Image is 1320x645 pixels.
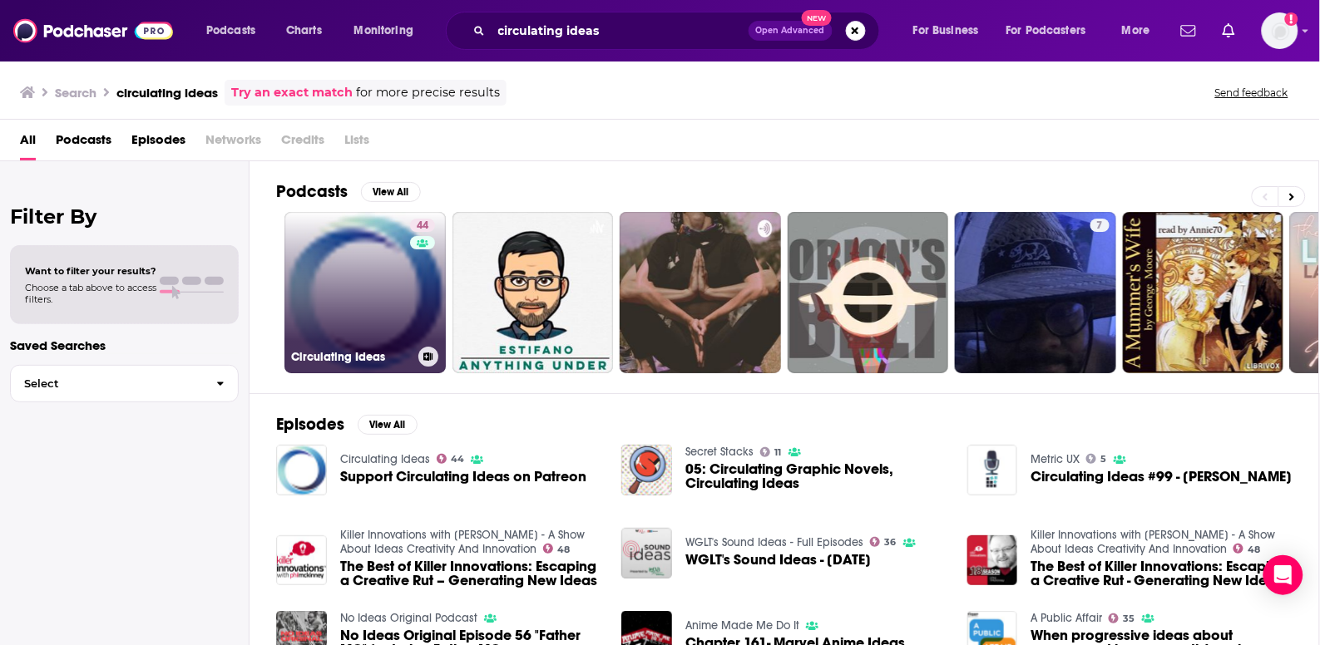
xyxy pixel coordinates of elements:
a: A Public Affair [1031,611,1102,625]
img: The Best of Killer Innovations: Escaping a Creative Rut – Generating New Ideas [276,535,327,586]
span: 44 [417,218,428,234]
a: 44 [437,454,465,464]
h3: circulating ideas [116,85,218,101]
span: Open Advanced [756,27,825,35]
span: Networks [205,126,261,160]
button: open menu [195,17,277,44]
button: open menu [343,17,435,44]
a: Circulating Ideas [340,452,430,466]
input: Search podcasts, credits, & more... [492,17,749,44]
a: Podcasts [56,126,111,160]
a: Charts [275,17,332,44]
span: Choose a tab above to access filters. [25,282,156,305]
span: 44 [451,455,464,463]
button: Show profile menu [1262,12,1298,49]
span: Credits [281,126,324,160]
a: 05: Circulating Graphic Novels, Circulating Ideas [685,462,947,490]
a: Show notifications dropdown [1216,17,1242,45]
a: The Best of Killer Innovations: Escaping a Creative Rut - Generating New Ideas [1031,559,1293,588]
a: Secret Stacks [685,445,754,459]
a: 48 [543,544,571,554]
svg: Add a profile image [1285,12,1298,26]
a: Show notifications dropdown [1174,17,1203,45]
span: for more precise results [356,83,500,102]
span: 48 [1248,546,1261,554]
span: WGLT's Sound Ideas - [DATE] [685,553,871,567]
a: 44 [410,219,435,232]
a: 11 [760,447,782,457]
button: open menu [996,17,1110,44]
span: Select [11,378,203,389]
a: Episodes [131,126,185,160]
p: Saved Searches [10,337,239,353]
h2: Podcasts [276,181,348,202]
a: PodcastsView All [276,181,421,202]
a: WGLT's Sound Ideas - Tuesday 8/19/2025 [685,553,871,567]
a: Anime Made Me Do It [685,618,799,633]
a: Try an exact match [231,83,353,102]
a: 48 [1233,544,1261,554]
button: Select [10,365,239,402]
a: EpisodesView All [276,414,418,435]
a: WGLT's Sound Ideas - Full Episodes [685,535,863,549]
span: Lists [344,126,369,160]
img: The Best of Killer Innovations: Escaping a Creative Rut - Generating New Ideas [967,535,1018,586]
button: View All [361,182,421,202]
a: All [20,126,36,160]
a: 44Circulating Ideas [284,212,446,373]
button: View All [358,415,418,435]
button: Send feedback [1210,86,1293,100]
span: 11 [775,449,782,456]
button: open menu [1110,17,1171,44]
a: 35 [1109,613,1135,623]
h3: Search [55,85,96,101]
span: Circulating Ideas #99 - [PERSON_NAME] [1031,470,1292,484]
a: 5 [1086,454,1107,464]
span: Monitoring [354,19,413,42]
span: For Business [913,19,979,42]
img: WGLT's Sound Ideas - Tuesday 8/19/2025 [621,528,672,579]
div: Search podcasts, credits, & more... [462,12,896,50]
a: 36 [870,537,897,547]
span: Podcasts [206,19,255,42]
img: Support Circulating Ideas on Patreon [276,445,327,495]
a: No Ideas Original Podcast [340,611,477,625]
span: Want to filter your results? [25,265,156,277]
a: 7 [955,212,1116,373]
span: For Podcasters [1006,19,1086,42]
a: Circulating Ideas #99 - Cecily Walker [1031,470,1292,484]
img: Circulating Ideas #99 - Cecily Walker [967,445,1018,495]
a: Killer Innovations with Phil McKinney - A Show About Ideas Creativity And Innovation [340,528,585,556]
span: New [802,10,832,26]
a: 7 [1090,219,1110,232]
a: Support Circulating Ideas on Patreon [340,470,586,484]
img: Podchaser - Follow, Share and Rate Podcasts [13,15,173,47]
span: 5 [1101,455,1107,463]
span: 35 [1124,615,1135,623]
span: 48 [557,546,570,554]
img: User Profile [1262,12,1298,49]
span: 7 [1097,218,1103,234]
div: Open Intercom Messenger [1263,555,1303,595]
a: The Best of Killer Innovations: Escaping a Creative Rut – Generating New Ideas [340,559,602,588]
h3: Circulating Ideas [291,350,412,364]
a: Killer Innovations with Phil McKinney - A Show About Ideas Creativity And Innovation [1031,528,1275,556]
span: More [1122,19,1150,42]
img: 05: Circulating Graphic Novels, Circulating Ideas [621,445,672,495]
a: Metric UX [1031,452,1080,466]
span: Charts [286,19,322,42]
span: 36 [885,539,897,546]
span: Logged in as kkneafsey [1262,12,1298,49]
